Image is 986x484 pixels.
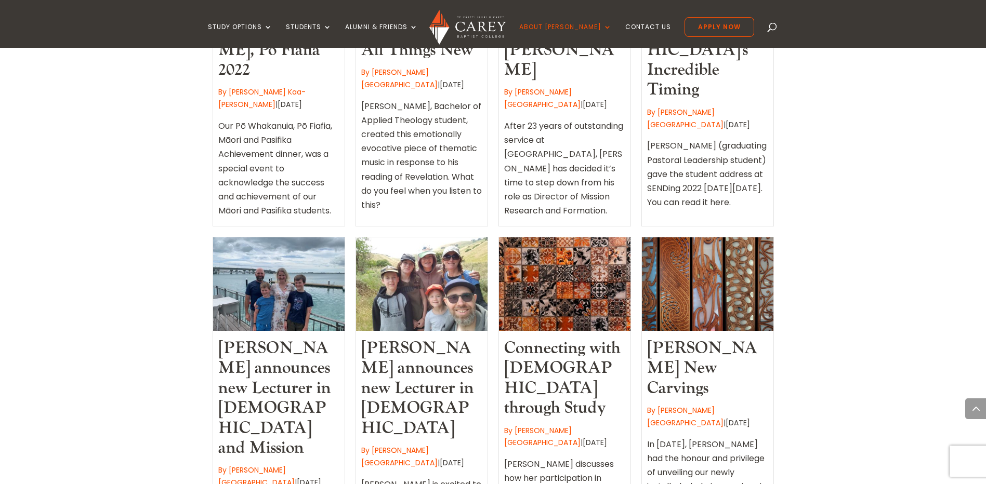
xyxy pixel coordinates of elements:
[647,135,768,218] div: [PERSON_NAME] (graduating Pastoral Leadership student) gave the student address at SENDing 2022 [...
[440,458,464,468] span: [DATE]
[504,87,583,110] span: |
[278,99,302,110] span: [DATE]
[583,437,607,448] span: [DATE]
[218,19,328,80] a: [PERSON_NAME], Pō Fiafia 2022
[361,95,482,221] div: [PERSON_NAME], Bachelor of Applied Theology student, created this emotionally evocative piece of ...
[504,19,614,80] a: Farewell to [PERSON_NAME]
[647,107,726,130] span: |
[218,115,339,226] div: Our Pō Whakanuia, Pō Fiafia, Māori and Pasifika Achievement dinner, was a special event to acknow...
[440,79,464,90] span: [DATE]
[625,23,671,48] a: Contact Us
[647,405,726,428] span: |
[504,87,581,110] a: By [PERSON_NAME][GEOGRAPHIC_DATA]
[361,445,438,468] a: By [PERSON_NAME][GEOGRAPHIC_DATA]
[647,19,755,100] a: [DEMOGRAPHIC_DATA]’s Incredible Timing
[685,17,754,37] a: Apply Now
[208,23,272,48] a: Study Options
[429,10,506,45] img: Carey Baptist College
[583,99,607,110] span: [DATE]
[726,418,750,428] span: [DATE]
[218,87,306,110] a: By [PERSON_NAME] Kaa-[PERSON_NAME]
[286,23,332,48] a: Students
[504,338,621,419] a: Connecting with [DEMOGRAPHIC_DATA] through Study
[361,67,440,90] span: |
[504,425,583,448] span: |
[647,107,724,130] a: By [PERSON_NAME][GEOGRAPHIC_DATA]
[647,405,724,428] a: By [PERSON_NAME][GEOGRAPHIC_DATA]
[361,338,474,439] a: [PERSON_NAME] announces new Lecturer in [DEMOGRAPHIC_DATA]
[361,445,440,468] span: |
[218,338,331,459] a: [PERSON_NAME] announces new Lecturer in [DEMOGRAPHIC_DATA] and Mission
[726,119,750,130] span: [DATE]
[647,338,757,399] a: [PERSON_NAME] New Carvings
[504,115,625,226] div: After 23 years of outstanding service at [GEOGRAPHIC_DATA], [PERSON_NAME] has decided it’s time t...
[218,87,306,110] span: |
[361,67,438,90] a: By [PERSON_NAME][GEOGRAPHIC_DATA]
[519,23,612,48] a: About [PERSON_NAME]
[504,425,581,448] a: By [PERSON_NAME][GEOGRAPHIC_DATA]
[345,23,418,48] a: Alumni & Friends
